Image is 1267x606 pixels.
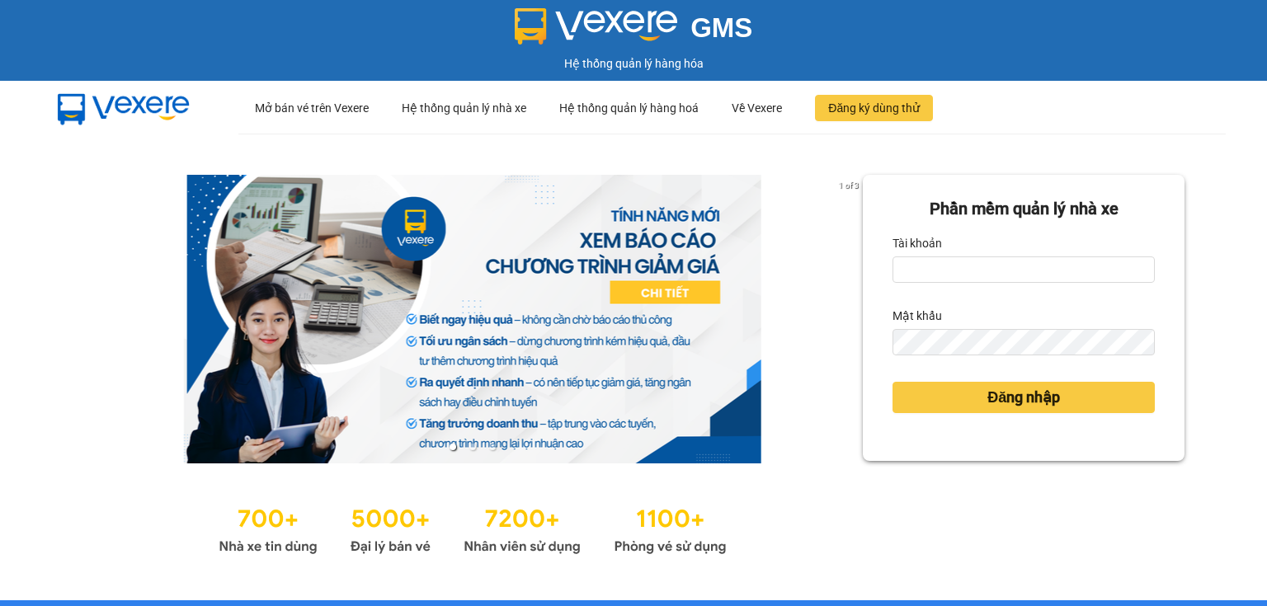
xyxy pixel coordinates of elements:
li: slide item 1 [450,444,456,450]
a: GMS [515,25,753,38]
img: mbUUG5Q.png [41,81,206,135]
div: Hệ thống quản lý nhà xe [402,82,526,134]
input: Tài khoản [893,256,1155,283]
span: Đăng ký dùng thử [828,99,920,117]
label: Tài khoản [893,230,942,256]
div: Phần mềm quản lý nhà xe [893,196,1155,222]
li: slide item 2 [469,444,476,450]
label: Mật khẩu [893,303,942,329]
input: Mật khẩu [893,329,1155,355]
div: Mở bán vé trên Vexere [255,82,369,134]
li: slide item 3 [489,444,496,450]
button: Đăng nhập [893,382,1155,413]
p: 1 of 3 [834,175,863,196]
span: Đăng nhập [987,386,1060,409]
div: Về Vexere [732,82,782,134]
button: previous slide / item [82,175,106,463]
span: GMS [690,12,752,43]
img: logo 2 [515,8,678,45]
img: Statistics.png [219,496,727,559]
button: next slide / item [840,175,863,463]
button: Đăng ký dùng thử [815,95,933,121]
div: Hệ thống quản lý hàng hóa [4,54,1263,73]
div: Hệ thống quản lý hàng hoá [559,82,699,134]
